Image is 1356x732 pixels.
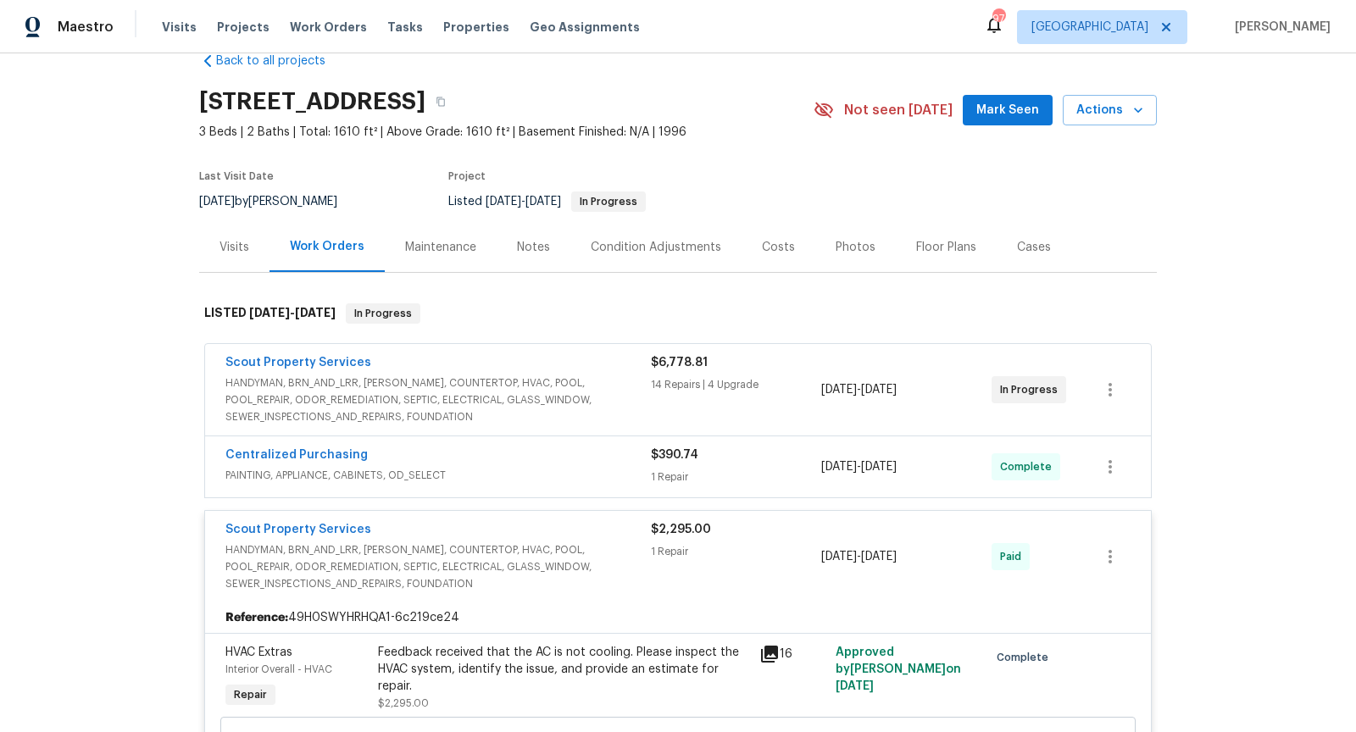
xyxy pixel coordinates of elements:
span: In Progress [573,197,644,207]
span: [DATE] [821,461,857,473]
button: Actions [1063,95,1157,126]
span: $2,295.00 [378,698,429,708]
span: [DATE] [295,307,336,319]
div: 14 Repairs | 4 Upgrade [651,376,821,393]
div: 97 [992,10,1004,27]
h6: LISTED [204,303,336,324]
span: [DATE] [249,307,290,319]
div: 1 Repair [651,543,821,560]
span: In Progress [1000,381,1064,398]
div: 16 [759,644,825,664]
span: Paid [1000,548,1028,565]
span: Mark Seen [976,100,1039,121]
span: $2,295.00 [651,524,711,535]
span: Approved by [PERSON_NAME] on [836,646,961,692]
span: [DATE] [861,551,897,563]
span: 3 Beds | 2 Baths | Total: 1610 ft² | Above Grade: 1610 ft² | Basement Finished: N/A | 1996 [199,124,814,141]
span: - [249,307,336,319]
span: Projects [217,19,270,36]
a: Scout Property Services [225,357,371,369]
span: $6,778.81 [651,357,708,369]
span: PAINTING, APPLIANCE, CABINETS, OD_SELECT [225,467,651,484]
span: - [821,548,897,565]
span: [DATE] [836,680,874,692]
span: Last Visit Date [199,171,274,181]
span: HANDYMAN, BRN_AND_LRR, [PERSON_NAME], COUNTERTOP, HVAC, POOL, POOL_REPAIR, ODOR_REMEDIATION, SEPT... [225,374,651,425]
span: Maestro [58,19,114,36]
span: Complete [997,649,1055,666]
span: HANDYMAN, BRN_AND_LRR, [PERSON_NAME], COUNTERTOP, HVAC, POOL, POOL_REPAIR, ODOR_REMEDIATION, SEPT... [225,541,651,592]
span: Tasks [387,21,423,33]
span: Actions [1076,100,1143,121]
a: Back to all projects [199,53,362,69]
span: Listed [448,196,646,208]
span: [DATE] [525,196,561,208]
span: [DATE] [821,384,857,396]
div: 1 Repair [651,469,821,485]
span: Complete [1000,458,1059,475]
span: [GEOGRAPHIC_DATA] [1031,19,1148,36]
a: Centralized Purchasing [225,449,368,461]
span: [PERSON_NAME] [1228,19,1331,36]
div: Condition Adjustments [591,239,721,256]
div: by [PERSON_NAME] [199,191,358,212]
span: Geo Assignments [530,19,640,36]
span: HVAC Extras [225,646,292,658]
div: Visits [220,239,249,256]
span: $390.74 [651,449,698,461]
span: Not seen [DATE] [844,102,953,119]
span: Work Orders [290,19,367,36]
span: - [486,196,561,208]
span: Visits [162,19,197,36]
h2: [STREET_ADDRESS] [199,93,425,110]
b: Reference: [225,609,288,626]
div: Maintenance [405,239,476,256]
div: Notes [517,239,550,256]
div: 49H0SWYHRHQA1-6c219ce24 [205,602,1151,633]
button: Copy Address [425,86,456,117]
div: Work Orders [290,238,364,255]
span: [DATE] [199,196,235,208]
span: [DATE] [861,461,897,473]
span: - [821,381,897,398]
span: [DATE] [861,384,897,396]
span: [DATE] [486,196,521,208]
a: Scout Property Services [225,524,371,535]
div: Cases [1017,239,1051,256]
span: In Progress [347,305,419,322]
span: Project [448,171,486,181]
span: Interior Overall - HVAC [225,664,332,674]
span: Repair [227,686,274,703]
div: Photos [836,239,875,256]
div: Floor Plans [916,239,976,256]
div: Feedback received that the AC is not cooling. Please inspect the HVAC system, identify the issue,... [378,644,749,695]
span: - [821,458,897,475]
button: Mark Seen [963,95,1053,126]
span: Properties [443,19,509,36]
div: LISTED [DATE]-[DATE]In Progress [199,286,1157,341]
span: [DATE] [821,551,857,563]
div: Costs [762,239,795,256]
